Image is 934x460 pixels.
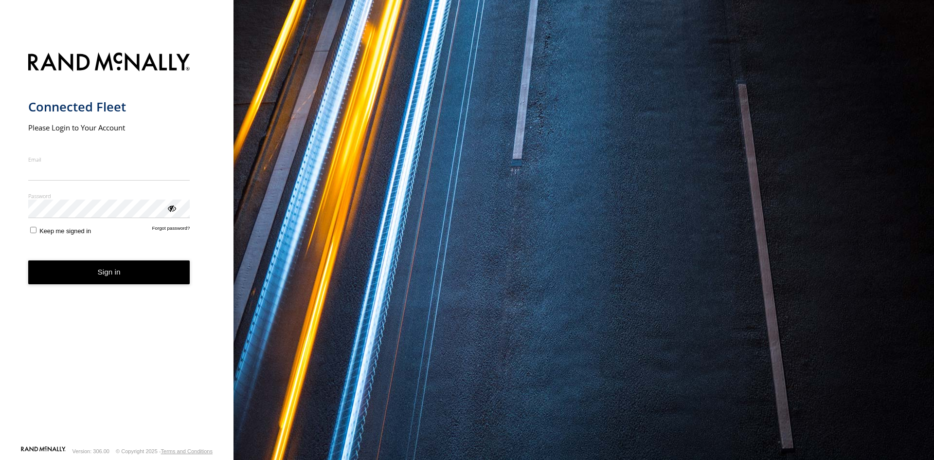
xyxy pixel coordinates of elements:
label: Email [28,156,190,163]
a: Visit our Website [21,446,66,456]
a: Terms and Conditions [161,448,213,454]
label: Password [28,192,190,200]
div: ViewPassword [166,203,176,213]
div: Version: 306.00 [72,448,109,454]
h2: Please Login to Your Account [28,123,190,132]
span: Keep me signed in [39,227,91,235]
div: © Copyright 2025 - [116,448,213,454]
h1: Connected Fleet [28,99,190,115]
form: main [28,47,206,445]
img: Rand McNally [28,51,190,75]
input: Keep me signed in [30,227,36,233]
button: Sign in [28,260,190,284]
a: Forgot password? [152,225,190,235]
